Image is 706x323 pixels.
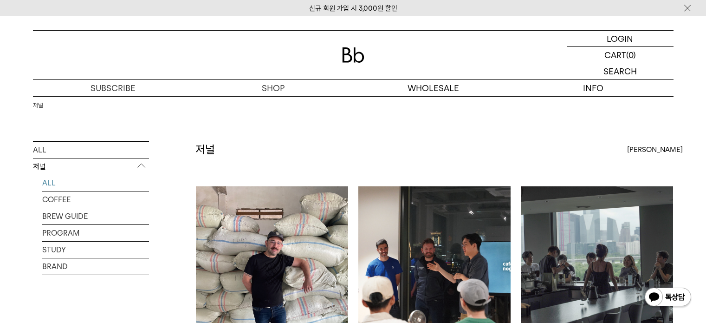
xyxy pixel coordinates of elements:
p: (0) [626,47,636,63]
a: LOGIN [567,31,674,47]
img: 로고 [342,47,364,63]
a: BRAND [42,258,149,275]
a: CART (0) [567,47,674,63]
a: BREW GUIDE [42,208,149,224]
p: INFO [513,80,674,96]
p: WHOLESALE [353,80,513,96]
p: SEARCH [603,63,637,79]
a: ALL [33,142,149,158]
p: LOGIN [607,31,633,46]
a: PROGRAM [42,225,149,241]
p: CART [604,47,626,63]
a: SHOP [193,80,353,96]
a: COFFEE [42,191,149,208]
a: SUBSCRIBE [33,80,193,96]
a: STUDY [42,242,149,258]
p: 저널 [33,158,149,175]
span: [PERSON_NAME] [627,144,683,155]
a: ALL [42,175,149,191]
h2: 저널 [195,142,215,158]
a: 저널 [33,101,43,110]
a: 신규 회원 가입 시 3,000원 할인 [309,4,397,13]
img: 카카오톡 채널 1:1 채팅 버튼 [644,287,692,309]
